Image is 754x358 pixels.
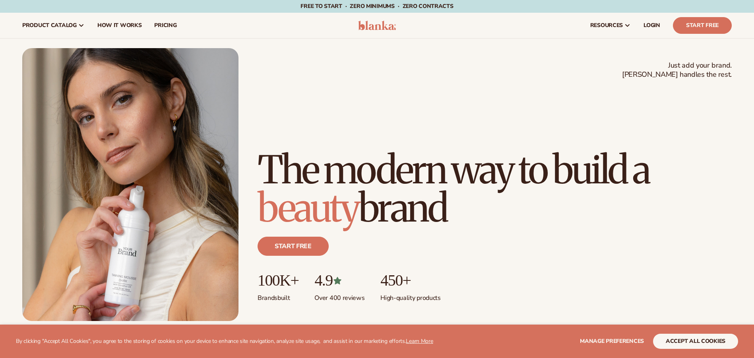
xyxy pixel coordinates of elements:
p: Brands built [258,289,298,302]
span: resources [590,22,623,29]
span: beauty [258,184,359,232]
img: Female holding tanning mousse. [22,48,238,321]
a: pricing [148,13,183,38]
a: Start free [258,237,329,256]
img: logo [358,21,396,30]
p: 100K+ [258,272,298,289]
span: pricing [154,22,176,29]
a: Learn More [406,337,433,345]
span: product catalog [22,22,77,29]
span: LOGIN [644,22,660,29]
a: How It Works [91,13,148,38]
h1: The modern way to build a brand [258,151,732,227]
p: By clicking "Accept All Cookies", you agree to the storing of cookies on your device to enhance s... [16,338,433,345]
p: High-quality products [380,289,440,302]
a: resources [584,13,637,38]
button: accept all cookies [653,334,738,349]
span: Manage preferences [580,337,644,345]
p: Over 400 reviews [314,289,364,302]
button: Manage preferences [580,334,644,349]
span: Free to start · ZERO minimums · ZERO contracts [300,2,453,10]
a: LOGIN [637,13,667,38]
p: 4.9 [314,272,364,289]
p: 450+ [380,272,440,289]
span: Just add your brand. [PERSON_NAME] handles the rest. [622,61,732,80]
a: product catalog [16,13,91,38]
span: How It Works [97,22,142,29]
a: Start Free [673,17,732,34]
